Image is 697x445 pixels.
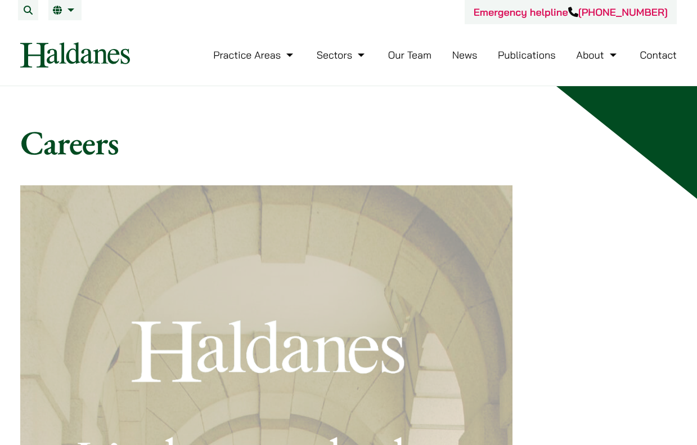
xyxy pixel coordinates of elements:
a: Emergency helpline[PHONE_NUMBER] [474,6,668,19]
img: Logo of Haldanes [20,42,130,68]
a: Publications [498,48,556,61]
a: News [452,48,478,61]
a: Sectors [317,48,367,61]
a: Our Team [388,48,431,61]
a: Contact [640,48,677,61]
a: EN [53,6,77,15]
a: About [576,48,619,61]
h1: Careers [20,122,677,163]
a: Practice Areas [213,48,296,61]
